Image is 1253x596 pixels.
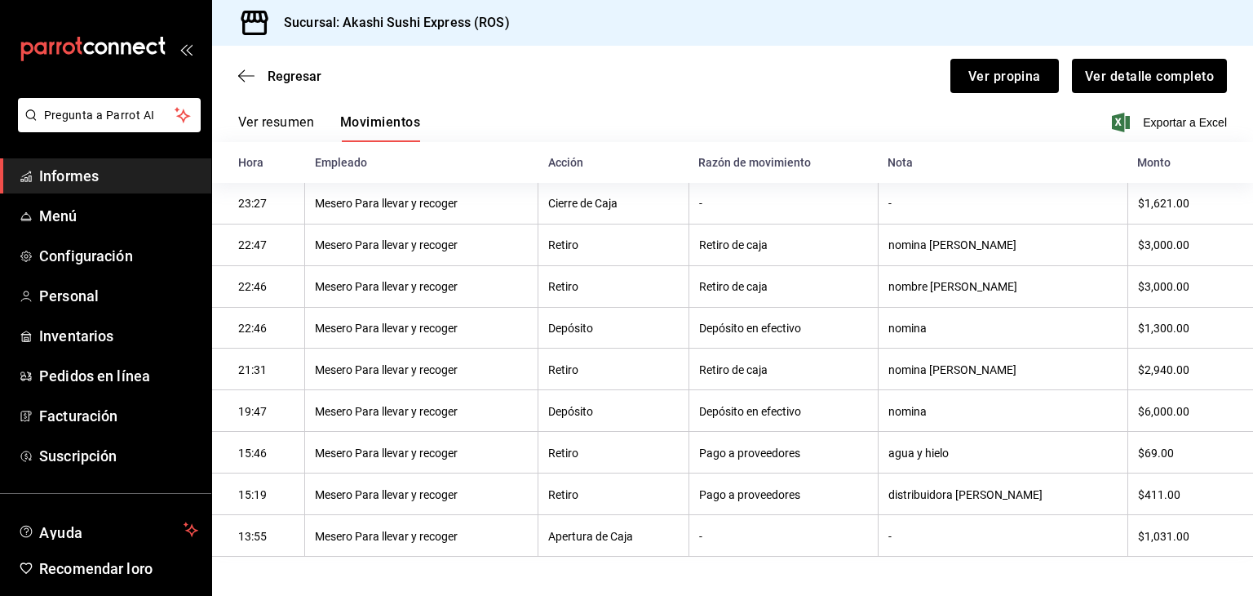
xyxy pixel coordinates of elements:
[888,447,949,460] font: agua y hielo
[39,524,83,541] font: Ayuda
[238,405,267,418] font: 19:47
[699,322,801,335] font: Depósito en efectivo
[699,363,768,376] font: Retiro de caja
[548,447,578,460] font: Retiro
[1138,447,1174,460] font: $69.00
[1138,198,1189,211] font: $1,621.00
[548,363,578,376] font: Retiro
[238,322,267,335] font: 22:46
[888,239,1016,252] font: nomina [PERSON_NAME]
[1143,116,1227,129] font: Exportar a Excel
[548,281,578,294] font: Retiro
[1085,68,1214,83] font: Ver detalle completo
[548,198,618,211] font: Cierre de Caja
[888,281,1017,294] font: nombre [PERSON_NAME]
[888,530,892,543] font: -
[39,407,117,425] font: Facturación
[888,363,1016,376] font: nomina [PERSON_NAME]
[179,42,193,56] button: abrir_cajón_menú
[698,157,811,170] font: Razón de movimiento
[44,109,155,122] font: Pregunta a Parrot AI
[1115,113,1227,132] button: Exportar a Excel
[699,239,768,252] font: Retiro de caja
[1138,322,1189,335] font: $1,300.00
[315,447,458,460] font: Mesero Para llevar y recoger
[548,322,593,335] font: Depósito
[315,239,458,252] font: Mesero Para llevar y recoger
[548,157,583,170] font: Acción
[238,114,314,130] font: Ver resumen
[1138,488,1180,501] font: $411.00
[888,157,913,170] font: Nota
[699,405,801,418] font: Depósito en efectivo
[315,198,458,211] font: Mesero Para llevar y recoger
[268,69,321,84] font: Regresar
[1137,157,1171,170] font: Monto
[39,167,99,185] font: Informes
[888,405,927,418] font: nomina
[315,530,458,543] font: Mesero Para llevar y recoger
[315,281,458,294] font: Mesero Para llevar y recoger
[1138,530,1189,543] font: $1,031.00
[39,447,117,465] font: Suscripción
[315,405,458,418] font: Mesero Para llevar y recoger
[238,113,420,142] div: pestañas de navegación
[888,322,927,335] font: nomina
[315,157,367,170] font: Empleado
[699,447,800,460] font: Pago a proveedores
[315,363,458,376] font: Mesero Para llevar y recoger
[888,198,892,211] font: -
[39,247,133,265] font: Configuración
[968,68,1041,83] font: Ver propina
[39,367,150,385] font: Pedidos en línea
[238,281,267,294] font: 22:46
[238,239,267,252] font: 22:47
[1072,59,1227,93] button: Ver detalle completo
[238,69,321,84] button: Regresar
[1138,405,1189,418] font: $6,000.00
[699,198,702,211] font: -
[284,15,510,30] font: Sucursal: Akashi Sushi Express (ROS)
[11,118,201,136] a: Pregunta a Parrot AI
[315,322,458,335] font: Mesero Para llevar y recoger
[1138,281,1189,294] font: $3,000.00
[1138,363,1189,376] font: $2,940.00
[39,287,99,305] font: Personal
[238,488,267,501] font: 15:19
[39,207,77,225] font: Menú
[39,560,153,577] font: Recomendar loro
[1138,239,1189,252] font: $3,000.00
[548,239,578,252] font: Retiro
[548,405,593,418] font: Depósito
[238,198,267,211] font: 23:27
[548,530,633,543] font: Apertura de Caja
[699,530,702,543] font: -
[950,59,1059,93] button: Ver propina
[888,488,1043,501] font: distribuidora [PERSON_NAME]
[238,363,267,376] font: 21:31
[18,98,201,132] button: Pregunta a Parrot AI
[238,447,267,460] font: 15:46
[238,157,263,170] font: Hora
[340,114,420,130] font: Movimientos
[699,281,768,294] font: Retiro de caja
[548,488,578,501] font: Retiro
[238,530,267,543] font: 13:55
[315,488,458,501] font: Mesero Para llevar y recoger
[699,488,800,501] font: Pago a proveedores
[39,327,113,345] font: Inventarios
